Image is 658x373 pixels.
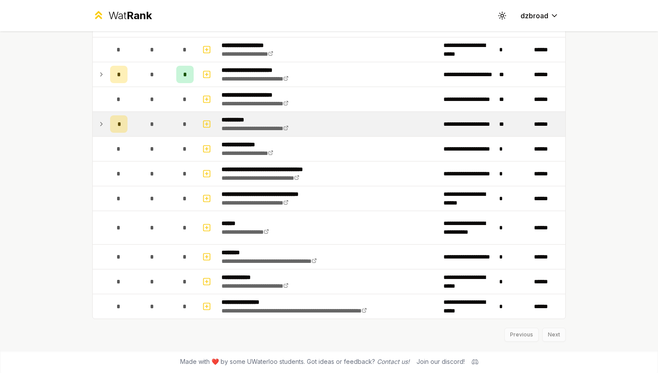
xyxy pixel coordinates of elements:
span: dzbroad [520,10,548,21]
span: Made with ❤️ by some UWaterloo students. Got ideas or feedback? [180,357,410,366]
button: dzbroad [514,8,566,24]
span: Rank [127,9,152,22]
div: Wat [108,9,152,23]
a: WatRank [92,9,152,23]
div: Join our discord! [416,357,465,366]
a: Contact us! [377,358,410,365]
